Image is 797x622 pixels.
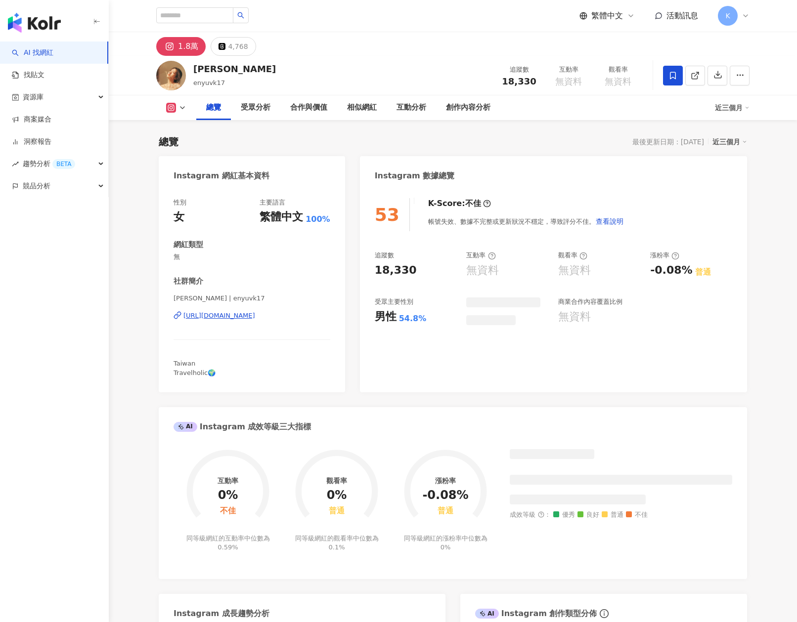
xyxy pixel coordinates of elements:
div: AI [174,422,197,432]
div: Instagram 成效等級三大指標 [174,421,311,432]
span: 無資料 [555,77,582,86]
div: 創作內容分析 [446,102,490,114]
div: 互動分析 [397,102,426,114]
div: 總覽 [159,135,178,149]
div: 0% [218,489,238,502]
div: 社群簡介 [174,276,203,287]
div: 觀看率 [558,251,587,260]
div: 0% [327,489,347,502]
div: 網紅類型 [174,240,203,250]
div: 4,768 [228,40,248,53]
div: 互動率 [218,477,238,485]
div: 受眾主要性別 [375,297,413,306]
div: 普通 [438,506,453,516]
span: 繁體中文 [591,10,623,21]
span: 無資料 [605,77,631,86]
span: 活動訊息 [666,11,698,20]
div: [URL][DOMAIN_NAME] [183,311,255,320]
span: rise [12,161,19,167]
div: 受眾分析 [241,102,270,114]
span: 良好 [577,511,599,519]
button: 查看說明 [595,211,624,231]
span: 0% [441,543,451,551]
span: 普通 [602,511,623,519]
span: Taiwan Travelholic🌍 [174,360,216,376]
div: 最後更新日期：[DATE] [632,138,704,146]
div: 不佳 [220,506,236,516]
div: 合作與價值 [290,102,327,114]
div: 近三個月 [715,100,750,116]
span: 0.1% [328,543,345,551]
a: 洞察報告 [12,137,51,147]
div: Instagram 創作類型分佈 [475,608,597,619]
a: [URL][DOMAIN_NAME] [174,311,330,320]
div: 帳號失效、數據不完整或更新狀況不穩定，導致評分不佳。 [428,211,624,231]
span: 0.59% [218,543,238,551]
div: Instagram 數據總覽 [375,170,455,181]
div: 漲粉率 [435,477,456,485]
div: 繁體中文 [260,209,303,225]
img: logo [8,13,61,33]
div: 1.8萬 [178,40,198,53]
span: 優秀 [553,511,575,519]
div: 互動率 [466,251,495,260]
div: 同等級網紅的互動率中位數為 [185,534,271,552]
div: 性別 [174,198,186,207]
div: [PERSON_NAME] [193,63,276,75]
div: Instagram 網紅基本資料 [174,170,269,181]
div: 同等級網紅的漲粉率中位數為 [402,534,489,552]
a: 商案媒合 [12,115,51,124]
div: 主要語言 [260,198,285,207]
div: 商業合作內容覆蓋比例 [558,297,622,306]
div: BETA [52,159,75,169]
div: 互動率 [550,65,587,75]
span: 100% [306,214,330,225]
span: 無 [174,252,330,261]
span: 不佳 [626,511,648,519]
div: 追蹤數 [375,251,394,260]
span: search [237,12,244,19]
span: enyuvk17 [193,79,225,86]
div: 成效等級 ： [510,511,732,519]
span: 競品分析 [23,175,50,197]
div: 53 [375,205,399,225]
div: AI [475,609,499,619]
span: 資源庫 [23,86,44,108]
a: searchAI 找網紅 [12,48,53,58]
img: KOL Avatar [156,61,186,90]
div: 相似網紅 [347,102,377,114]
div: Instagram 成長趨勢分析 [174,608,269,619]
div: 普通 [695,267,711,278]
a: 找貼文 [12,70,44,80]
div: 漲粉率 [650,251,679,260]
div: 不佳 [465,198,481,209]
div: 18,330 [375,263,417,278]
div: 無資料 [558,263,591,278]
div: 女 [174,209,184,225]
div: 觀看率 [326,477,347,485]
div: 無資料 [466,263,499,278]
button: 4,768 [211,37,256,56]
button: 1.8萬 [156,37,206,56]
span: K [725,10,730,21]
div: -0.08% [422,489,468,502]
span: [PERSON_NAME] | enyuvk17 [174,294,330,303]
div: 觀看率 [599,65,637,75]
div: 無資料 [558,309,591,325]
div: 54.8% [399,313,427,324]
span: 趨勢分析 [23,153,75,175]
div: 男性 [375,309,397,325]
div: 總覽 [206,102,221,114]
div: 同等級網紅的觀看率中位數為 [294,534,380,552]
div: K-Score : [428,198,491,209]
span: 查看說明 [596,217,623,225]
div: 近三個月 [712,135,747,148]
div: -0.08% [650,263,692,278]
div: 普通 [329,506,345,516]
span: info-circle [598,608,610,620]
div: 追蹤數 [500,65,538,75]
span: 18,330 [502,76,536,86]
